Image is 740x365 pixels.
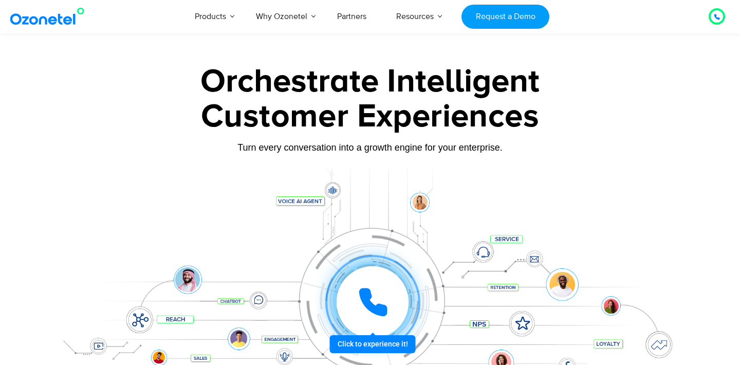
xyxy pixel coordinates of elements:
div: Customer Experiences [49,92,691,141]
div: Orchestrate Intelligent [49,65,691,98]
a: Request a Demo [461,5,549,29]
div: Turn every conversation into a growth engine for your enterprise. [49,142,691,153]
